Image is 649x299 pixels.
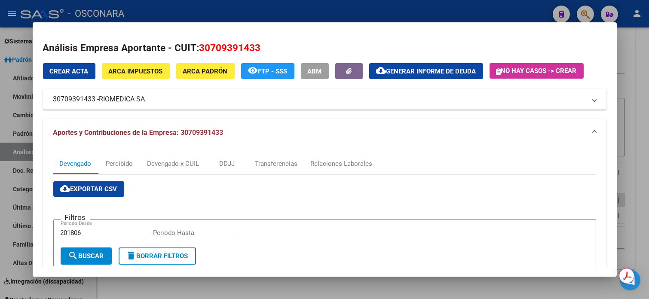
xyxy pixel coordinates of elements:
[99,94,145,104] span: RIOMEDICA SA
[53,128,223,137] span: Aportes y Contribuciones de la Empresa: 30709391433
[220,159,235,168] div: DDJJ
[199,42,261,53] span: 30709391433
[43,119,606,146] mat-expansion-panel-header: Aportes y Contribuciones de la Empresa: 30709391433
[126,250,137,261] mat-icon: delete
[176,63,235,79] button: ARCA Padrón
[60,183,70,194] mat-icon: cloud_download
[61,247,112,265] button: Buscar
[60,185,117,193] span: Exportar CSV
[258,67,288,75] span: FTP - SSS
[68,252,104,260] span: Buscar
[241,63,294,79] button: FTP - SSS
[126,252,188,260] span: Borrar Filtros
[68,250,79,261] mat-icon: search
[50,67,89,75] span: Crear Acta
[301,63,329,79] button: ABM
[106,159,133,168] div: Percibido
[61,213,90,222] h3: Filtros
[369,63,483,79] button: Generar informe de deuda
[308,67,322,75] span: ABM
[255,159,298,168] div: Transferencias
[43,63,95,79] button: Crear Acta
[119,247,196,265] button: Borrar Filtros
[248,65,258,76] mat-icon: remove_red_eye
[147,159,199,168] div: Devengado x CUIL
[102,63,170,79] button: ARCA Impuestos
[109,67,163,75] span: ARCA Impuestos
[60,159,92,168] div: Devengado
[311,159,373,168] div: Relaciones Laborales
[53,181,124,197] button: Exportar CSV
[490,63,584,79] button: No hay casos -> Crear
[386,67,476,75] span: Generar informe de deuda
[43,41,606,55] h2: Análisis Empresa Aportante - CUIT:
[496,67,577,75] span: No hay casos -> Crear
[43,89,606,110] mat-expansion-panel-header: 30709391433 -RIOMEDICA SA
[183,67,228,75] span: ARCA Padrón
[376,65,386,76] mat-icon: cloud_download
[53,94,586,104] mat-panel-title: 30709391433 -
